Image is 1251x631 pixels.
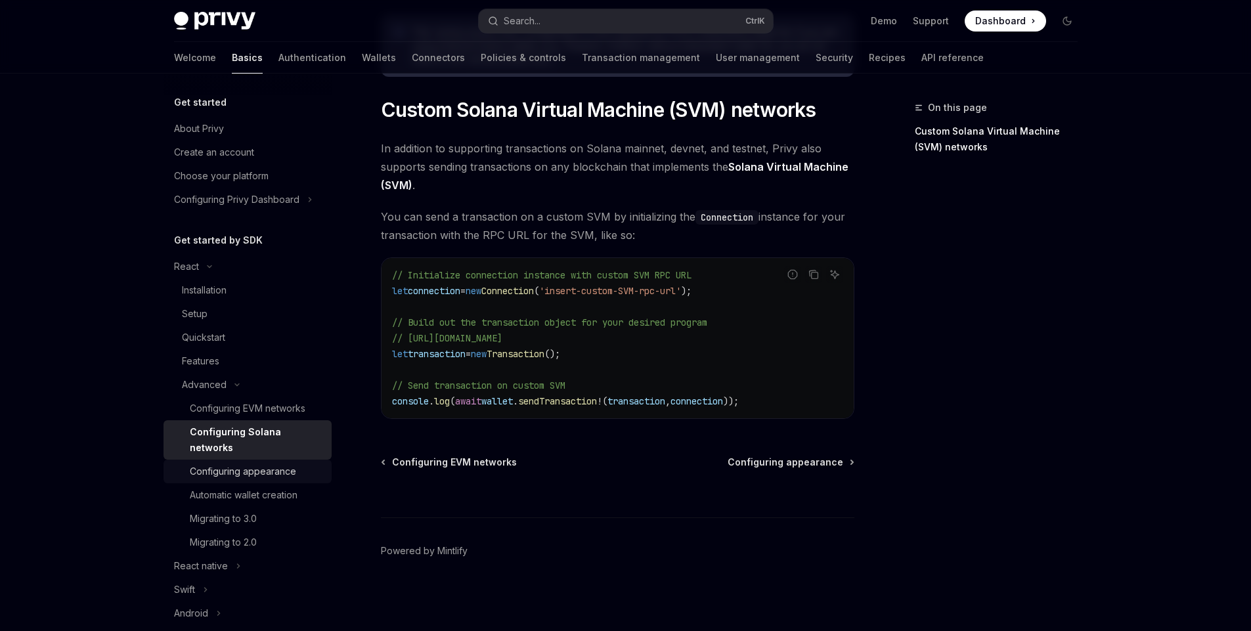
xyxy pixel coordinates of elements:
[539,285,681,297] span: 'insert-custom-SVM-rpc-url'
[190,487,297,503] div: Automatic wallet creation
[164,554,332,578] button: Toggle React native section
[681,285,691,297] span: );
[174,582,195,598] div: Swift
[915,121,1088,158] a: Custom Solana Virtual Machine (SVM) networks
[381,544,468,557] a: Powered by Mintlify
[164,326,332,349] a: Quickstart
[190,464,296,479] div: Configuring appearance
[745,16,765,26] span: Ctrl K
[174,232,263,248] h5: Get started by SDK
[174,168,269,184] div: Choose your platform
[182,282,227,298] div: Installation
[190,534,257,550] div: Migrating to 2.0
[928,100,987,116] span: On this page
[381,98,816,121] span: Custom Solana Virtual Machine (SVM) networks
[975,14,1026,28] span: Dashboard
[826,266,843,283] button: Ask AI
[174,95,227,110] h5: Get started
[504,13,540,29] div: Search...
[965,11,1046,32] a: Dashboard
[164,460,332,483] a: Configuring appearance
[412,42,465,74] a: Connectors
[479,9,773,33] button: Open search
[174,144,254,160] div: Create an account
[805,266,822,283] button: Copy the contents from the code block
[392,332,502,344] span: // [URL][DOMAIN_NAME]
[728,456,853,469] a: Configuring appearance
[174,605,208,621] div: Android
[164,507,332,531] a: Migrating to 3.0
[382,456,517,469] a: Configuring EVM networks
[381,139,854,194] span: In addition to supporting transactions on Solana mainnet, devnet, and testnet, Privy also support...
[392,380,565,391] span: // Send transaction on custom SVM
[487,348,544,360] span: Transaction
[174,558,228,574] div: React native
[392,395,429,407] span: console
[429,395,434,407] span: .
[190,424,324,456] div: Configuring Solana networks
[408,348,466,360] span: transaction
[190,401,305,416] div: Configuring EVM networks
[513,395,518,407] span: .
[471,348,487,360] span: new
[182,377,227,393] div: Advanced
[544,348,560,360] span: ();
[723,395,739,407] span: ));
[716,42,800,74] a: User management
[481,42,566,74] a: Policies & controls
[392,285,408,297] span: let
[182,306,208,322] div: Setup
[164,302,332,326] a: Setup
[164,531,332,554] a: Migrating to 2.0
[816,42,853,74] a: Security
[164,483,332,507] a: Automatic wallet creation
[164,188,332,211] button: Toggle Configuring Privy Dashboard section
[164,420,332,460] a: Configuring Solana networks
[174,192,299,207] div: Configuring Privy Dashboard
[728,456,843,469] span: Configuring appearance
[1057,11,1078,32] button: Toggle dark mode
[164,278,332,302] a: Installation
[408,285,460,297] span: connection
[534,285,539,297] span: (
[164,373,332,397] button: Toggle Advanced section
[455,395,481,407] span: await
[392,269,691,281] span: // Initialize connection instance with custom SVM RPC URL
[164,397,332,420] a: Configuring EVM networks
[190,511,257,527] div: Migrating to 3.0
[392,348,408,360] span: let
[582,42,700,74] a: Transaction management
[278,42,346,74] a: Authentication
[913,14,949,28] a: Support
[450,395,455,407] span: (
[164,141,332,164] a: Create an account
[164,255,332,278] button: Toggle React section
[466,348,471,360] span: =
[921,42,984,74] a: API reference
[466,285,481,297] span: new
[481,285,534,297] span: Connection
[182,353,219,369] div: Features
[232,42,263,74] a: Basics
[174,259,199,274] div: React
[481,395,513,407] span: wallet
[392,316,707,328] span: // Build out the transaction object for your desired program
[871,14,897,28] a: Demo
[381,207,854,244] span: You can send a transaction on a custom SVM by initializing the instance for your transaction with...
[164,349,332,373] a: Features
[460,285,466,297] span: =
[174,121,224,137] div: About Privy
[597,395,602,407] span: !
[392,456,517,469] span: Configuring EVM networks
[164,164,332,188] a: Choose your platform
[164,601,332,625] button: Toggle Android section
[665,395,670,407] span: ,
[164,578,332,601] button: Toggle Swift section
[362,42,396,74] a: Wallets
[670,395,723,407] span: connection
[182,330,225,345] div: Quickstart
[434,395,450,407] span: log
[784,266,801,283] button: Report incorrect code
[381,160,848,192] a: Solana Virtual Machine (SVM)
[174,12,255,30] img: dark logo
